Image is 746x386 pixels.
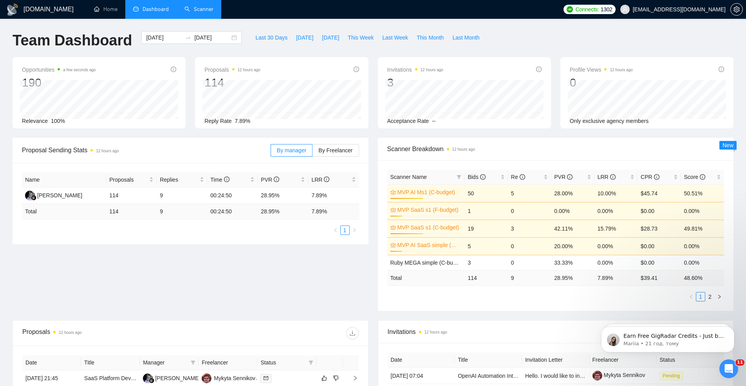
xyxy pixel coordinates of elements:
[730,6,743,13] a: setting
[207,204,258,219] td: 00:24:50
[390,207,396,213] span: crown
[455,171,463,183] span: filter
[94,6,117,13] a: homeHome
[598,174,616,180] span: LRR
[455,352,522,368] th: Title
[638,220,681,237] td: $28.73
[343,31,378,44] button: This Week
[397,188,460,197] a: MVP AI Ms1 (C-budget)
[659,372,686,379] a: Pending
[511,174,525,180] span: Re
[717,294,722,299] span: right
[194,33,230,42] input: End date
[235,118,251,124] span: 7.89%
[331,225,340,235] li: Previous Page
[705,292,715,301] li: 2
[333,228,338,233] span: left
[689,294,694,299] span: left
[464,184,508,202] td: 50
[59,330,81,335] time: 12 hours ago
[397,241,460,249] a: MVP AI SaaS simple (F-budget)
[681,184,724,202] td: 50.51%
[347,330,358,336] span: download
[22,172,106,188] th: Name
[378,31,412,44] button: Last Week
[296,33,313,42] span: [DATE]
[204,118,231,124] span: Reply Rate
[251,31,292,44] button: Last 30 Days
[390,242,396,248] span: crown
[388,327,724,337] span: Invitations
[191,360,195,365] span: filter
[424,330,447,334] time: 12 hours ago
[723,142,733,148] span: New
[322,33,339,42] span: [DATE]
[536,67,542,72] span: info-circle
[735,359,744,366] span: 11
[457,175,461,179] span: filter
[731,6,742,13] span: setting
[157,172,207,188] th: Replies
[264,376,268,381] span: mail
[13,31,132,50] h1: Team Dashboard
[594,270,638,285] td: 7.89 %
[258,188,308,204] td: 28.95%
[610,174,616,180] span: info-circle
[681,220,724,237] td: 49.81%
[468,174,485,180] span: Bids
[143,358,188,367] span: Manager
[189,357,197,368] span: filter
[638,270,681,285] td: $ 39.41
[258,204,308,219] td: 28.95 %
[390,189,396,195] span: crown
[185,34,191,41] span: to
[594,220,638,237] td: 15.79%
[214,374,255,382] div: Mykyta Sennikov
[387,118,429,124] span: Acceptance Rate
[508,270,551,285] td: 9
[551,255,594,270] td: 33.33%
[622,7,628,12] span: user
[589,310,746,365] iframe: Intercom notifications повідомлення
[348,33,374,42] span: This Week
[84,375,299,381] a: SaaS Platform Development (AI Text Humanizer + Writer Marketplace + Affiliate System)
[551,184,594,202] td: 28.00%
[551,220,594,237] td: 42.11%
[592,372,645,378] a: Mykyta Sennikov
[106,188,157,204] td: 114
[681,202,724,220] td: 0.00%
[143,373,153,383] img: AA
[324,177,329,182] span: info-circle
[109,175,148,184] span: Proposals
[570,118,649,124] span: Only exclusive agency members
[277,147,306,153] span: By manager
[133,6,139,12] span: dashboard
[309,360,313,365] span: filter
[480,174,486,180] span: info-circle
[554,174,573,180] span: PVR
[322,375,327,381] span: like
[311,177,329,183] span: LRR
[390,174,427,180] span: Scanner Name
[184,6,213,13] a: searchScanner
[390,260,466,266] span: Ruby MEGA simple (C-budget)
[199,355,257,370] th: Freelancer
[715,292,724,301] button: right
[106,172,157,188] th: Proposals
[508,220,551,237] td: 3
[686,292,696,301] li: Previous Page
[25,192,82,198] a: AA[PERSON_NAME]
[352,228,357,233] span: right
[681,270,724,285] td: 48.60 %
[333,375,339,381] span: dislike
[412,31,448,44] button: This Month
[22,355,81,370] th: Date
[185,34,191,41] span: swap-right
[464,202,508,220] td: 1
[464,255,508,270] td: 3
[340,225,350,235] li: 1
[452,147,475,152] time: 12 hours ago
